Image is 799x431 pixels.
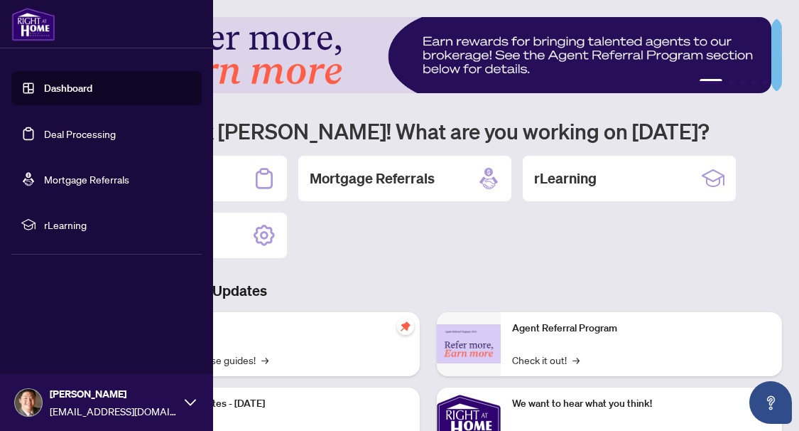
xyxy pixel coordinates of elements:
[44,82,92,95] a: Dashboard
[261,352,268,368] span: →
[74,17,771,93] img: Slide 0
[739,79,745,85] button: 3
[11,7,55,41] img: logo
[751,79,756,85] button: 4
[74,281,782,301] h3: Brokerage & Industry Updates
[149,321,408,336] p: Self-Help
[512,396,771,412] p: We want to hear what you think!
[44,127,116,140] a: Deal Processing
[512,321,771,336] p: Agent Referral Program
[50,403,178,419] span: [EMAIL_ADDRESS][DOMAIN_NAME]
[44,173,129,186] a: Mortgage Referrals
[437,324,501,363] img: Agent Referral Program
[310,169,435,188] h2: Mortgage Referrals
[700,79,722,85] button: 1
[74,117,782,144] h1: Welcome back [PERSON_NAME]! What are you working on [DATE]?
[749,381,792,424] button: Open asap
[15,389,42,416] img: Profile Icon
[512,352,580,368] a: Check it out!→
[728,79,734,85] button: 2
[762,79,768,85] button: 5
[572,352,580,368] span: →
[149,396,408,412] p: Platform Updates - [DATE]
[534,169,597,188] h2: rLearning
[50,386,178,402] span: [PERSON_NAME]
[397,318,414,335] span: pushpin
[44,217,192,233] span: rLearning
